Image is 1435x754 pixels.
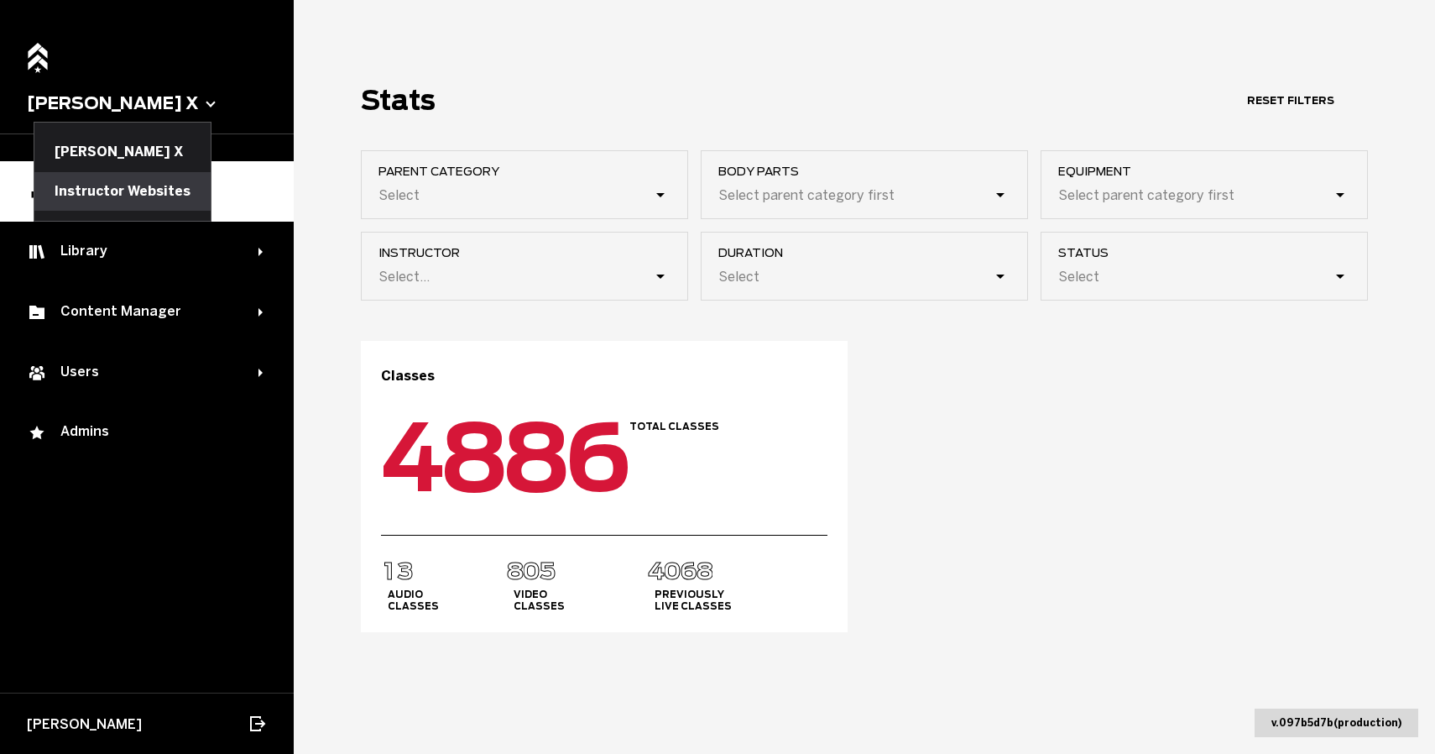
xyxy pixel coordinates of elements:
span: 8 [506,557,524,585]
span: Status [1058,246,1367,259]
div: Select [378,187,420,203]
div: v. 097b5d7b ( production ) [1255,709,1418,737]
span: 4 [647,557,665,585]
span: instructor [378,246,687,259]
button: Instructor Websites [34,172,211,211]
span: 8 [439,402,510,513]
span: 6 [679,557,697,585]
span: 8 [501,402,572,513]
span: 8 [696,557,714,585]
h4: Total Classes [629,421,719,432]
span: 0 [663,557,681,585]
span: duration [718,246,1027,259]
button: [PERSON_NAME] X [34,133,211,171]
span: Equipment [1058,165,1367,178]
h3: Classes [381,368,827,384]
span: 1 [380,557,399,585]
h4: Video Classes [514,589,565,612]
span: 4 [377,402,448,513]
h4: Audio Classes [388,589,439,612]
span: 5 [539,557,557,585]
div: Select... [378,269,430,285]
span: Body parts [718,165,1027,178]
button: Reset Filters [1213,86,1368,115]
div: Select [1058,269,1099,285]
div: Select [718,269,759,285]
span: 3 [396,557,415,585]
h1: Stats [361,84,436,117]
span: 0 [522,557,540,585]
h4: Previously Live Classes [655,589,732,612]
span: Parent Category [378,165,687,178]
span: 6 [563,402,634,513]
